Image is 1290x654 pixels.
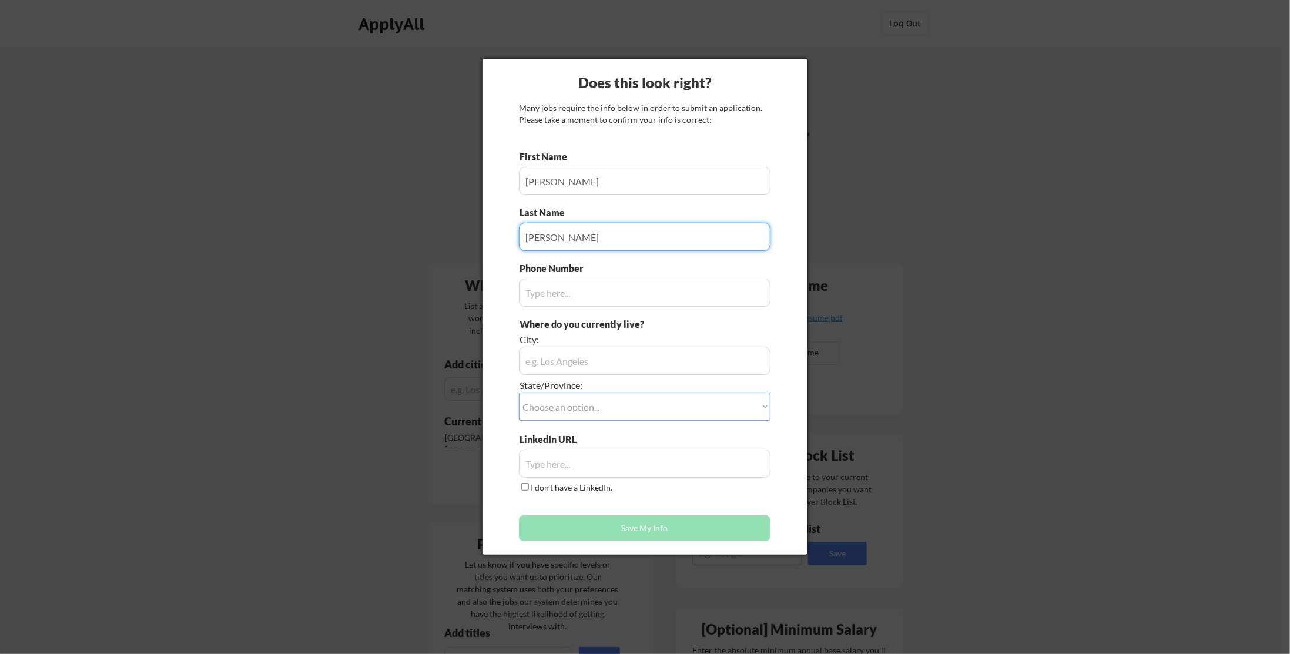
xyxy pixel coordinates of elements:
div: State/Province: [520,379,705,392]
div: LinkedIn URL [520,433,607,446]
input: Type here... [519,223,770,251]
input: Type here... [519,279,770,307]
div: First Name [520,150,577,163]
div: Does this look right? [483,73,807,93]
input: e.g. Los Angeles [519,347,770,375]
div: Phone Number [520,262,590,275]
div: Last Name [520,206,577,219]
div: Many jobs require the info below in order to submit an application. Please take a moment to confi... [519,102,770,125]
input: Type here... [519,450,770,478]
input: Type here... [519,167,770,195]
label: I don't have a LinkedIn. [531,482,612,492]
div: City: [520,333,705,346]
div: Where do you currently live? [520,318,705,331]
button: Save My Info [519,515,770,541]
